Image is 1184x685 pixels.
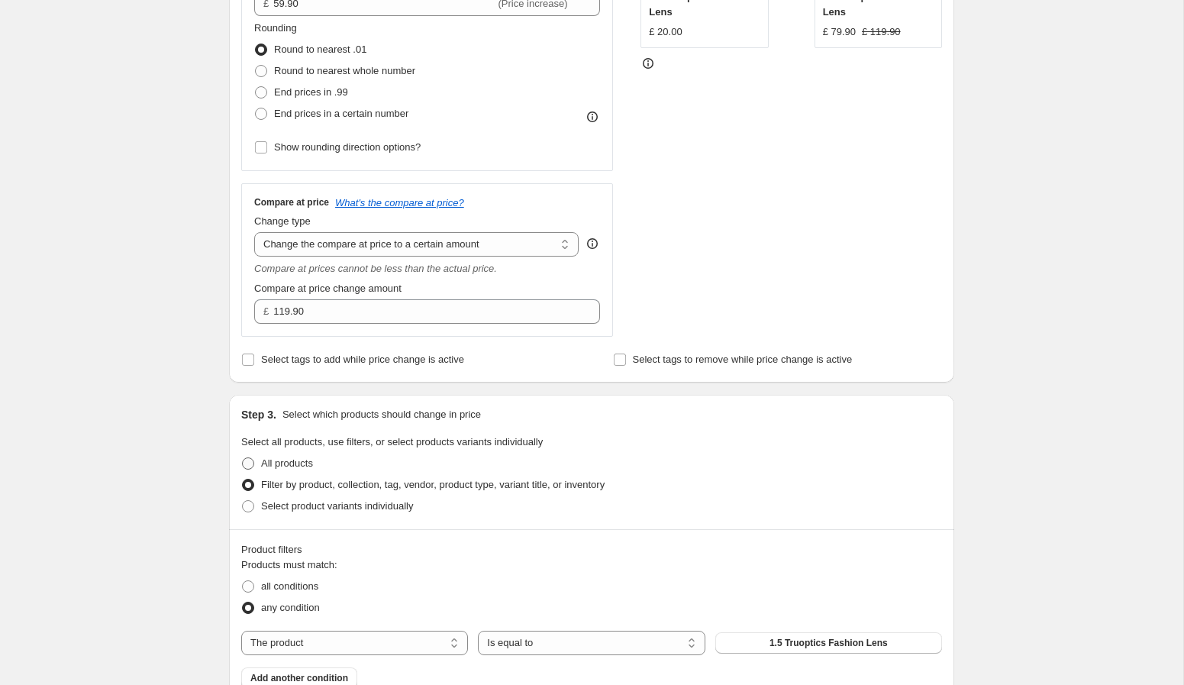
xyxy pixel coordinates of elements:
span: £ 79.90 [823,26,856,37]
button: What's the compare at price? [335,197,464,208]
span: Select tags to remove while price change is active [633,354,853,365]
span: all conditions [261,580,318,592]
span: End prices in .99 [274,86,348,98]
div: Product filters [241,542,942,557]
i: Compare at prices cannot be less than the actual price. [254,263,497,274]
button: 1.5 Truoptics Fashion Lens [715,632,942,654]
span: Change type [254,215,311,227]
span: Add another condition [250,672,348,684]
span: Round to nearest whole number [274,65,415,76]
span: Compare at price change amount [254,283,402,294]
span: Products must match: [241,559,337,570]
span: Select product variants individually [261,500,413,512]
span: Select tags to add while price change is active [261,354,464,365]
span: End prices in a certain number [274,108,408,119]
span: Round to nearest .01 [274,44,366,55]
h2: Step 3. [241,407,276,422]
span: Show rounding direction options? [274,141,421,153]
span: £ [263,305,269,317]
span: All products [261,457,313,469]
input: 80.00 [273,299,576,324]
p: Select which products should change in price [282,407,481,422]
span: £ 20.00 [649,26,682,37]
span: Rounding [254,22,297,34]
span: 1.5 Truoptics Fashion Lens [769,637,888,649]
h3: Compare at price [254,196,329,208]
span: any condition [261,602,320,613]
span: Filter by product, collection, tag, vendor, product type, variant title, or inventory [261,479,605,490]
span: £ 119.90 [862,26,901,37]
span: Select all products, use filters, or select products variants individually [241,436,543,448]
div: help [585,236,600,251]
